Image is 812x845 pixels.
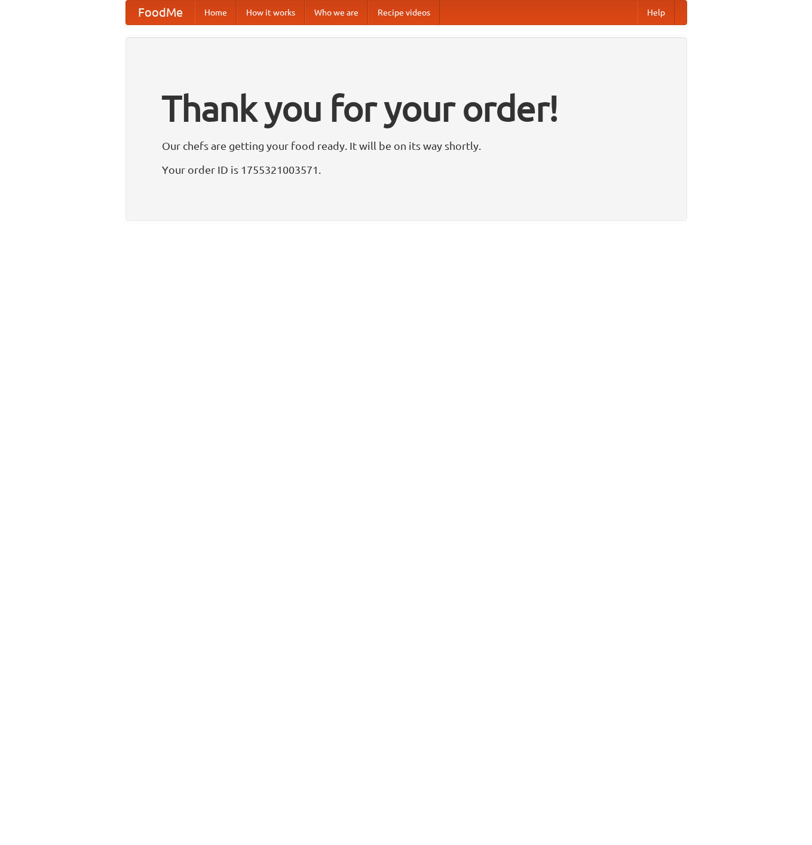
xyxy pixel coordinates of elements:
a: How it works [237,1,305,24]
a: FoodMe [126,1,195,24]
h1: Thank you for your order! [162,79,651,137]
p: Your order ID is 1755321003571. [162,161,651,179]
a: Who we are [305,1,368,24]
a: Help [638,1,675,24]
a: Recipe videos [368,1,440,24]
a: Home [195,1,237,24]
p: Our chefs are getting your food ready. It will be on its way shortly. [162,137,651,155]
